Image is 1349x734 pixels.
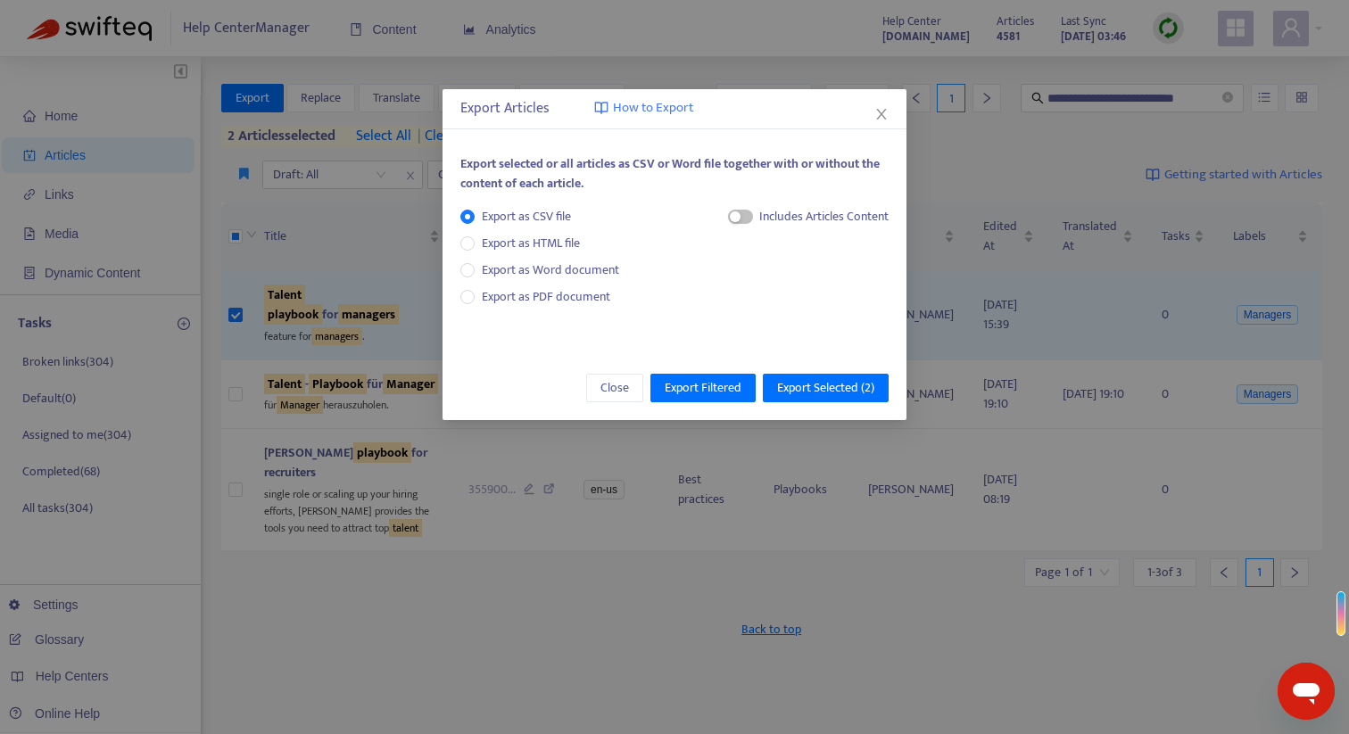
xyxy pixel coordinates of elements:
[759,207,889,227] div: Includes Articles Content
[475,207,578,227] span: Export as CSV file
[1278,663,1335,720] iframe: Button to launch messaging window
[600,378,629,398] span: Close
[594,101,608,115] img: image-link
[777,378,874,398] span: Export Selected ( 2 )
[482,286,610,307] span: Export as PDF document
[460,98,889,120] div: Export Articles
[460,153,880,194] span: Export selected or all articles as CSV or Word file together with or without the content of each ...
[665,378,741,398] span: Export Filtered
[586,374,643,402] button: Close
[874,107,889,121] span: close
[475,260,626,280] span: Export as Word document
[613,98,693,119] span: How to Export
[650,374,756,402] button: Export Filtered
[475,234,587,253] span: Export as HTML file
[763,374,889,402] button: Export Selected (2)
[872,104,891,124] button: Close
[594,98,693,119] a: How to Export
